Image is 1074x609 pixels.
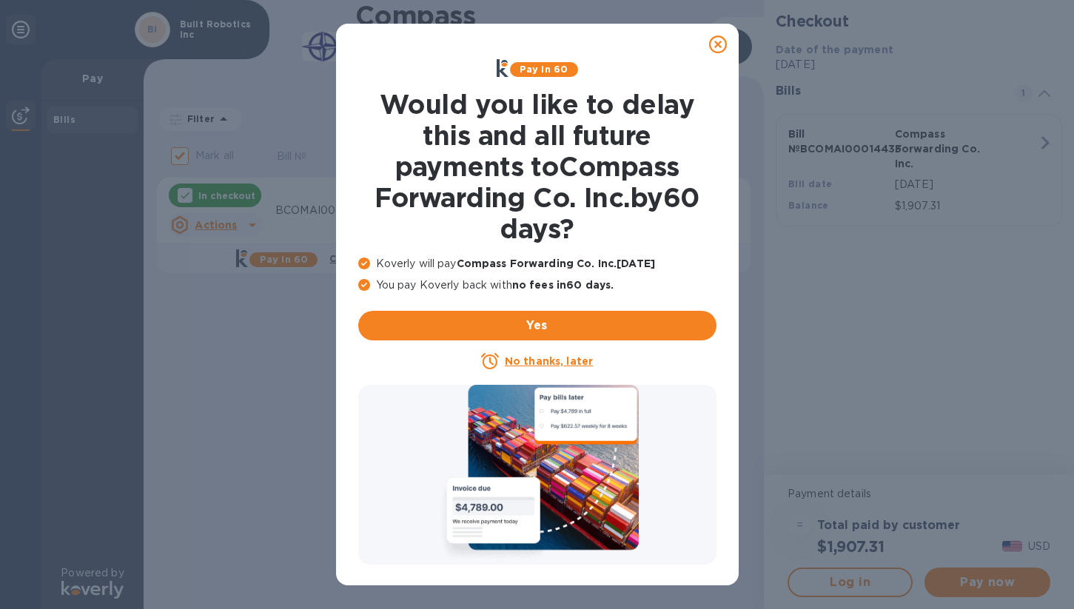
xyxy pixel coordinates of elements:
b: Pay in 60 [520,64,568,75]
u: No thanks, later [505,355,593,367]
button: Yes [358,311,716,340]
p: Koverly will pay [358,256,716,272]
h1: Would you like to delay this and all future payments to Compass Forwarding Co. Inc. by 60 days ? [358,89,716,244]
span: Yes [370,317,705,334]
p: You pay Koverly back with [358,277,716,293]
b: Compass Forwarding Co. Inc. [DATE] [457,258,655,269]
b: no fees in 60 days . [512,279,614,291]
